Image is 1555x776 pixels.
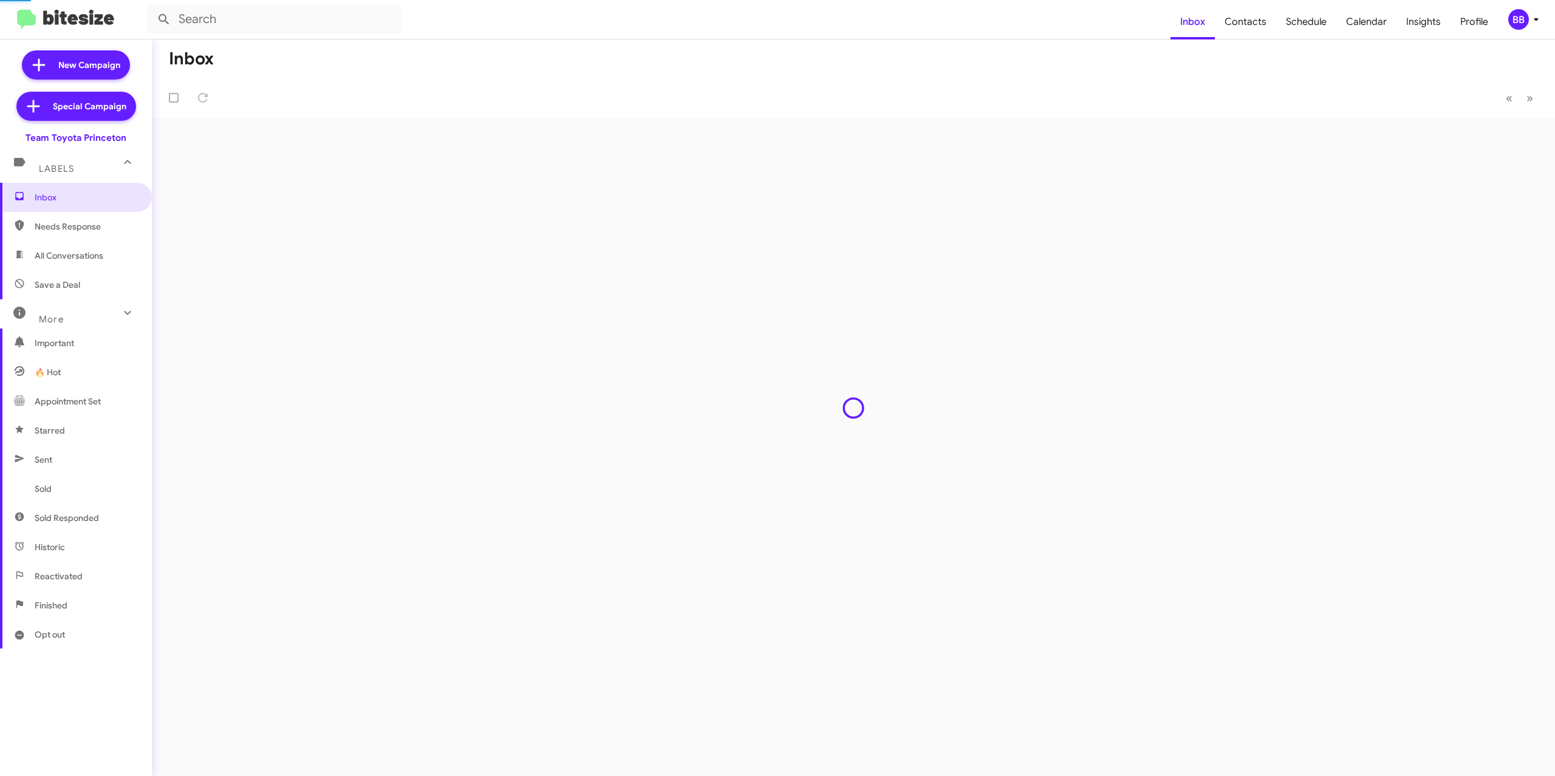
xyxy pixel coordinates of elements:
span: Historic [35,541,65,553]
h1: Inbox [169,49,214,69]
span: Special Campaign [53,100,126,112]
span: All Conversations [35,250,103,262]
span: New Campaign [58,59,120,71]
a: Schedule [1276,4,1336,39]
span: Labels [39,163,74,174]
span: Reactivated [35,570,83,582]
span: Save a Deal [35,279,80,291]
span: Finished [35,599,67,611]
span: Needs Response [35,220,138,233]
span: Important [35,337,138,349]
span: Opt out [35,628,65,641]
button: Next [1519,86,1540,111]
button: BB [1498,9,1542,30]
div: Team Toyota Princeton [26,132,126,144]
span: » [1526,90,1533,106]
div: BB [1508,9,1529,30]
a: Contacts [1215,4,1276,39]
button: Previous [1499,86,1520,111]
a: Insights [1396,4,1451,39]
a: Special Campaign [16,92,136,121]
span: Inbox [35,191,138,203]
a: Calendar [1336,4,1396,39]
span: More [39,314,64,325]
span: « [1506,90,1512,106]
a: New Campaign [22,50,130,80]
span: Appointment Set [35,395,101,407]
a: Inbox [1171,4,1215,39]
span: Sold [35,483,52,495]
span: Sent [35,454,52,466]
input: Search [147,5,402,34]
nav: Page navigation example [1499,86,1540,111]
a: Profile [1451,4,1498,39]
span: Sold Responded [35,512,99,524]
span: 🔥 Hot [35,366,61,378]
span: Starred [35,424,65,437]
